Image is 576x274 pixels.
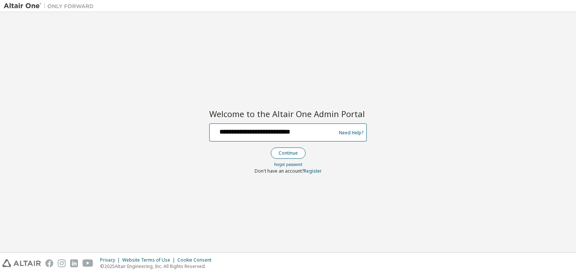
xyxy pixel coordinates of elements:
div: Privacy [100,257,122,263]
button: Continue [271,148,306,159]
img: linkedin.svg [70,259,78,267]
img: Altair One [4,2,97,10]
a: Need Help? [339,132,363,133]
span: Don't have an account? [255,168,304,174]
img: facebook.svg [45,259,53,267]
div: Website Terms of Use [122,257,177,263]
a: Forgot password [274,162,302,167]
a: Register [304,168,322,174]
div: Cookie Consent [177,257,216,263]
h2: Welcome to the Altair One Admin Portal [209,108,367,119]
img: youtube.svg [82,259,93,267]
img: instagram.svg [58,259,66,267]
p: © 2025 Altair Engineering, Inc. All Rights Reserved. [100,263,216,269]
img: altair_logo.svg [2,259,41,267]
